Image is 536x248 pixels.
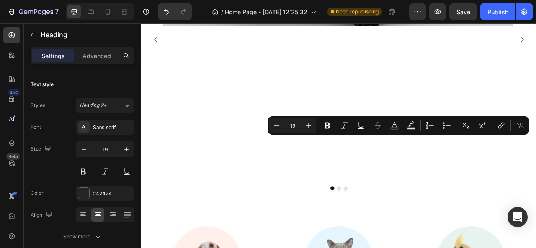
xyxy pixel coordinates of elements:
div: Text style [31,81,54,88]
div: Sans-serif [93,124,132,131]
div: Beta [6,153,20,160]
button: Dot [240,207,245,212]
button: Heading 2* [76,98,134,113]
span: Save [456,8,470,15]
p: Settings [41,51,65,60]
div: 242424 [93,190,132,197]
button: Dot [257,207,262,212]
span: Heading 2* [80,102,107,109]
button: Carousel Next Arrow [472,9,496,32]
span: Need republishing [336,8,379,15]
button: Dot [249,207,254,212]
div: Open Intercom Messenger [508,207,528,227]
button: Show more [31,229,134,244]
div: Align [31,210,54,221]
span: / [221,8,223,16]
div: Font [31,123,41,131]
div: 450 [8,89,20,96]
div: Size [31,143,53,155]
p: Advanced [82,51,111,60]
span: Home Page - [DATE] 12:25:32 [225,8,307,16]
iframe: Design area [141,23,536,248]
div: Color [31,189,44,197]
button: 7 [3,3,62,20]
div: Editor contextual toolbar [268,116,529,135]
p: Heading [41,30,131,40]
p: 7 [55,7,59,17]
div: Show more [63,233,102,241]
button: Publish [480,3,515,20]
div: Undo/Redo [158,3,192,20]
button: Save [449,3,477,20]
div: Styles [31,102,45,109]
div: Publish [487,8,508,16]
